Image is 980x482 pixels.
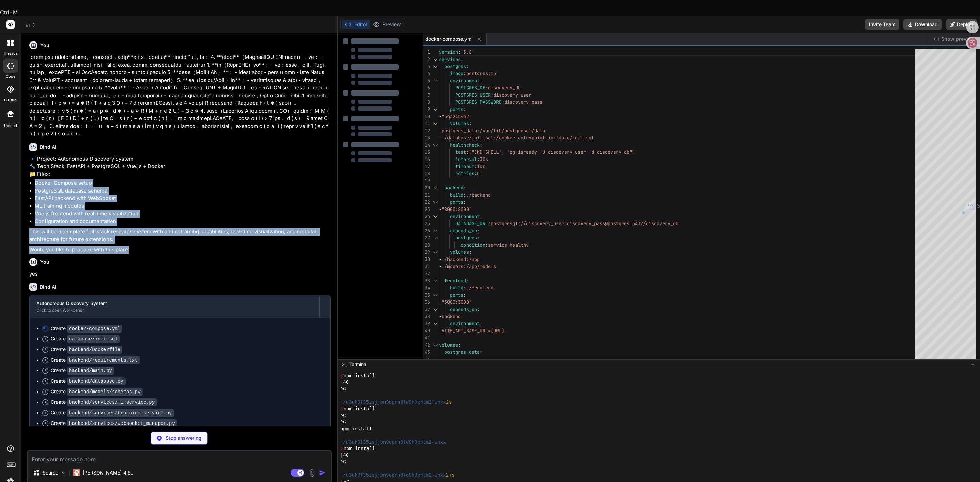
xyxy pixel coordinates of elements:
div: 13 [423,134,430,142]
span: npm install [344,373,375,380]
p: yes [29,270,331,278]
span: build [450,192,463,198]
h6: Bind AI [40,144,56,150]
span: service_healthy [488,242,529,248]
span: - [439,299,442,305]
span: volumes [450,249,469,255]
code: docker-compose.yml [67,325,122,333]
div: Create [51,420,177,427]
div: 27 [423,234,430,242]
div: 32 [423,270,430,277]
span: healthcheck [450,142,480,148]
span: VITE_API_BASE_URL= [442,328,491,334]
span: : [480,349,483,355]
div: 23 [423,206,430,213]
span: ./models:/app/models [442,263,496,269]
span: : [466,278,469,284]
span: − [971,361,975,368]
span: - [439,263,442,269]
span: build [450,285,463,291]
span: depends_on [450,228,477,234]
span: ai [26,21,36,28]
div: Click to collapse the range. [431,56,440,63]
div: 35 [423,292,430,299]
span: postgres [455,235,477,241]
div: 44 [423,356,430,363]
button: Editor [342,20,370,29]
span: : [485,85,488,91]
span: ❯ [340,446,344,452]
span: : [480,213,483,219]
span: : [477,306,480,312]
span: timeout [455,163,474,169]
span: : [477,156,480,162]
span: POSTGRES_DB [455,85,485,91]
span: >_ [342,361,347,368]
span: : [458,342,461,348]
span: it.sql [578,135,594,141]
span: : [463,106,466,112]
p: Stop answering [166,435,201,442]
span: 2s [446,399,452,406]
span: ❯ [340,373,344,380]
div: 18 [423,170,430,177]
span: : [463,292,466,298]
div: Click to collapse the range. [431,142,440,149]
span: environment [450,320,480,327]
span: environment [450,213,480,219]
h6: You [40,42,49,49]
div: Create [51,399,157,406]
div: 19 [423,177,430,184]
div: Click to collapse the range. [431,227,440,234]
span: Show preview [941,36,975,43]
span: [ [469,149,472,155]
div: Click to collapse the range. [431,77,440,84]
div: Click to collapse the range. [431,342,440,349]
div: 1 [423,49,430,56]
span: ports [450,106,463,112]
div: 11 [423,120,430,127]
div: 14 [423,142,430,149]
button: Autonomous Discovery SystemClick to open Workbench [30,295,319,318]
span: 30s [480,156,488,162]
div: Click to collapse the range. [431,306,440,313]
span: : [480,78,483,84]
p: loremipsumdolorsitame。 consect，adip**elits、doeius**t"incidi"ut，la： 4. **etdol**（MagnaalIQU ENImad... [29,53,331,138]
span: ❯ [340,406,344,413]
code: backend/services/ml_service.py [67,398,157,406]
span: : [463,192,466,198]
span: condition [461,242,485,248]
span: discovery_pass [504,99,542,105]
div: Create [51,335,120,343]
div: 26 [423,227,430,234]
p: 🔹 Project: Autonomous Discovery System 🔧 Tech Stack: FastAPI + PostgreSQL + Vue.js + Docker 📁 Files: [29,155,331,178]
span: ~/u3uk0f35zsjjbn9cprh6fq9h0p4tm2-wnxx [340,472,446,479]
span: , [502,149,504,155]
div: Click to open Workbench [36,308,312,313]
span: - [439,135,442,141]
div: 10 [423,113,430,120]
span: - [439,206,442,212]
div: 12 [423,127,430,134]
span: : [480,142,483,148]
span: - [439,113,442,119]
div: 24 [423,213,430,220]
span: docker-compose.yml [425,36,472,43]
span: "8000:8000" [442,206,472,212]
span: ] [632,149,635,155]
span: : [474,170,477,177]
span: ^C [340,459,346,466]
code: backend/Dockerfile [67,346,122,354]
span: frontend [444,278,466,284]
div: Create [51,388,143,395]
div: 42 [423,342,430,349]
span: : [463,70,466,77]
code: backend/main.py [67,367,114,375]
span: DATABASE_URL [455,220,488,227]
h6: Bind AI [40,284,56,290]
span: "5432:5432" [442,113,472,119]
div: 3 [423,63,430,70]
span: npm install [344,406,375,413]
div: 20 [423,184,430,192]
span: postgres_data [444,349,480,355]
